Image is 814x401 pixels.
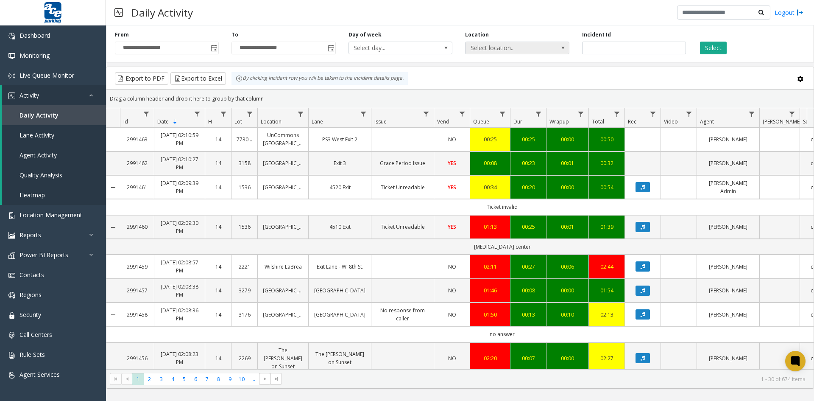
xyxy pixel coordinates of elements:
div: 00:23 [516,159,541,167]
div: Data table [106,108,814,369]
a: Rec. Filter Menu [647,108,659,120]
a: 01:13 [475,223,505,231]
span: Rec. [628,118,638,125]
a: Ticket Unreadable [376,183,429,191]
a: Parker Filter Menu [786,108,798,120]
a: Wilshire LaBrea [263,263,303,271]
span: Total [592,118,604,125]
a: 00:13 [516,311,541,319]
a: [PERSON_NAME] [702,135,754,143]
a: Logout [775,8,803,17]
a: 00:25 [516,135,541,143]
span: H [208,118,212,125]
a: YES [439,159,465,167]
a: 00:00 [552,286,583,294]
a: 14 [210,354,226,362]
a: [PERSON_NAME] [702,286,754,294]
span: Sortable [172,118,178,125]
img: 'icon' [8,332,15,339]
a: 2991463 [125,135,149,143]
a: 00:27 [516,263,541,271]
img: 'icon' [8,372,15,379]
a: 00:08 [516,286,541,294]
a: Lane Activity [2,125,106,145]
span: Call Centers [20,331,52,339]
a: 14 [210,183,226,191]
a: 01:39 [594,223,619,231]
a: Queue Filter Menu [497,108,508,120]
a: Daily Activity [2,105,106,125]
span: Toggle popup [209,42,218,54]
a: NO [439,311,465,319]
span: Agent [700,118,714,125]
a: [PERSON_NAME] Admin [702,179,754,195]
a: Agent Filter Menu [746,108,758,120]
a: Date Filter Menu [192,108,203,120]
img: pageIcon [114,2,123,23]
a: 2991458 [125,311,149,319]
a: 00:54 [594,183,619,191]
a: 00:34 [475,183,505,191]
a: 00:25 [516,223,541,231]
a: 00:50 [594,135,619,143]
a: 00:01 [552,159,583,167]
label: Incident Id [582,31,611,39]
span: Page 7 [201,373,213,385]
a: [DATE] 02:08:57 PM [159,258,200,275]
span: Live Queue Monitor [20,71,74,79]
a: Wrapup Filter Menu [575,108,587,120]
a: 00:00 [552,183,583,191]
a: The [PERSON_NAME] on Sunset [314,350,366,366]
a: No response from caller [376,306,429,322]
span: Id [123,118,128,125]
a: [PERSON_NAME] [702,263,754,271]
span: Contacts [20,271,44,279]
span: Issue [374,118,387,125]
span: YES [448,184,456,191]
span: Dur [513,118,522,125]
a: [PERSON_NAME] [702,223,754,231]
div: Drag a column header and drop it here to group by that column [106,91,814,106]
span: Location Management [20,211,82,219]
a: Agent Activity [2,145,106,165]
img: 'icon' [8,272,15,279]
button: Select [700,42,727,54]
span: Page 11 [248,373,259,385]
a: 773012 [237,135,252,143]
span: YES [448,160,456,167]
span: NO [448,287,456,294]
button: Export to Excel [170,72,226,85]
a: 14 [210,263,226,271]
label: To [231,31,238,39]
a: 01:46 [475,286,505,294]
a: [GEOGRAPHIC_DATA] [263,223,303,231]
span: YES [448,223,456,230]
span: Page 1 [132,373,144,385]
a: 01:54 [594,286,619,294]
a: Collapse Details [106,311,120,318]
a: Quality Analysis [2,165,106,185]
span: NO [448,136,456,143]
label: Location [465,31,489,39]
span: Power BI Reports [20,251,68,259]
a: 2991462 [125,159,149,167]
h3: Daily Activity [127,2,197,23]
span: NO [448,263,456,270]
a: 02:11 [475,263,505,271]
a: 00:07 [516,354,541,362]
a: 2991459 [125,263,149,271]
span: Agent Activity [20,151,57,159]
div: By clicking Incident row you will be taken to the incident details page. [231,72,408,85]
a: 00:25 [475,135,505,143]
div: 00:00 [552,354,583,362]
a: 00:08 [475,159,505,167]
span: Dashboard [20,31,50,39]
a: YES [439,223,465,231]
